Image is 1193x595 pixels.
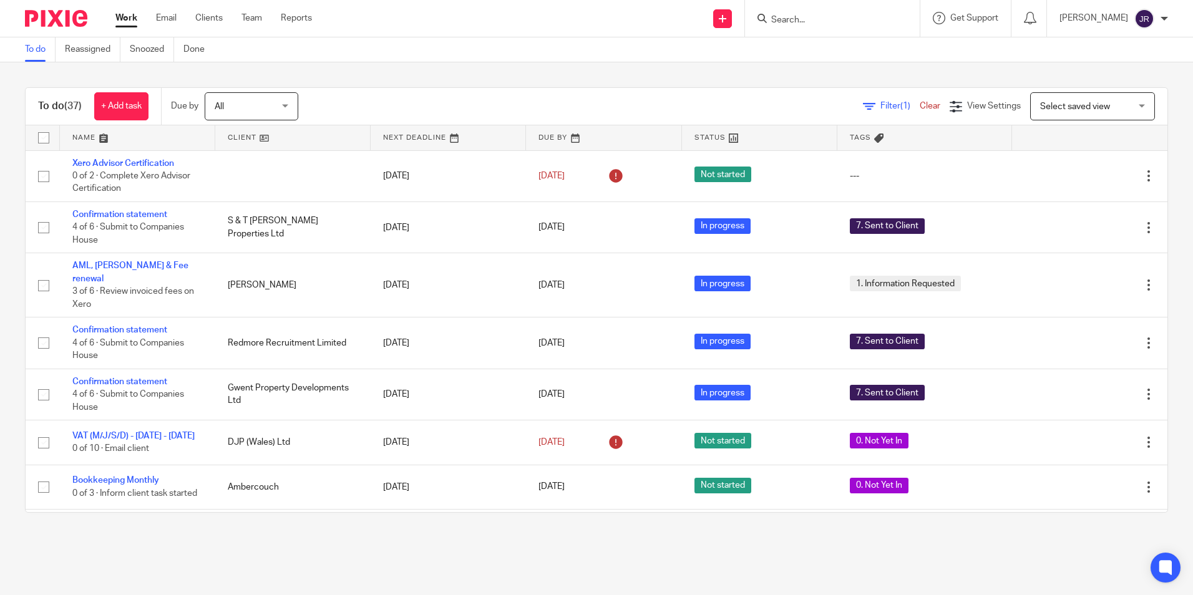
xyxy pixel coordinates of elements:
a: VAT (M/J/S/D) - [DATE] - [DATE] [72,432,195,440]
span: Not started [694,167,751,182]
a: Reports [281,12,312,24]
td: [DATE] [371,420,526,465]
a: Bookkeeping Monthly [72,476,159,485]
td: Redmore Recruitment Limited [215,317,371,369]
span: 7. Sent to Client [850,218,925,234]
span: 0 of 3 · Inform client task started [72,489,197,498]
span: [DATE] [538,339,565,347]
span: 0. Not Yet In [850,433,908,448]
td: [DATE] [371,369,526,420]
span: In progress [694,218,751,234]
span: [DATE] [538,438,565,447]
span: In progress [694,385,751,400]
p: [PERSON_NAME] [1059,12,1128,24]
span: (1) [900,102,910,110]
span: Not started [694,478,751,493]
a: Xero Advisor Certification [72,159,174,168]
td: Ambercouch [215,465,371,509]
span: [DATE] [538,223,565,232]
td: [DATE] [371,253,526,317]
a: Confirmation statement [72,210,167,219]
span: 4 of 6 · Submit to Companies House [72,223,184,245]
td: Royal [DEMOGRAPHIC_DATA] Legion (Bishopsworth) Memorial Club Limited [215,510,371,561]
span: Filter [880,102,920,110]
span: In progress [694,276,751,291]
a: Work [115,12,137,24]
span: Not started [694,433,751,448]
span: 3 of 6 · Review invoiced fees on Xero [72,287,194,309]
td: Gwent Property Developments Ltd [215,369,371,420]
span: In progress [694,334,751,349]
div: --- [850,170,1000,182]
span: Select saved view [1040,102,1110,111]
a: Done [183,37,214,62]
span: [DATE] [538,483,565,491]
a: Confirmation statement [72,326,167,334]
span: [DATE] [538,390,565,399]
span: 0. Not Yet In [850,478,908,493]
td: [DATE] [371,317,526,369]
a: Confirmation statement [72,377,167,386]
a: Snoozed [130,37,174,62]
td: [DATE] [371,201,526,253]
a: Clear [920,102,940,110]
input: Search [770,15,882,26]
span: [DATE] [538,172,565,180]
a: Team [241,12,262,24]
a: + Add task [94,92,149,120]
span: 4 of 6 · Submit to Companies House [72,390,184,412]
span: (37) [64,101,82,111]
span: 7. Sent to Client [850,334,925,349]
a: To do [25,37,56,62]
td: [DATE] [371,510,526,561]
p: Due by [171,100,198,112]
a: AML, [PERSON_NAME] & Fee renewal [72,261,188,283]
span: [DATE] [538,281,565,289]
td: DJP (Wales) Ltd [215,420,371,465]
span: Tags [850,134,871,141]
span: View Settings [967,102,1021,110]
a: Email [156,12,177,24]
td: S & T [PERSON_NAME] Properties Ltd [215,201,371,253]
span: 4 of 6 · Submit to Companies House [72,339,184,360]
span: All [215,102,224,111]
img: svg%3E [1134,9,1154,29]
span: 1. Information Requested [850,276,961,291]
a: Reassigned [65,37,120,62]
a: Clients [195,12,223,24]
span: 0 of 2 · Complete Xero Advisor Certification [72,172,190,193]
h1: To do [38,100,82,113]
span: 0 of 10 · Email client [72,445,149,453]
span: Get Support [950,14,998,22]
td: [DATE] [371,150,526,201]
td: [PERSON_NAME] [215,253,371,317]
td: [DATE] [371,465,526,509]
span: 7. Sent to Client [850,385,925,400]
img: Pixie [25,10,87,27]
